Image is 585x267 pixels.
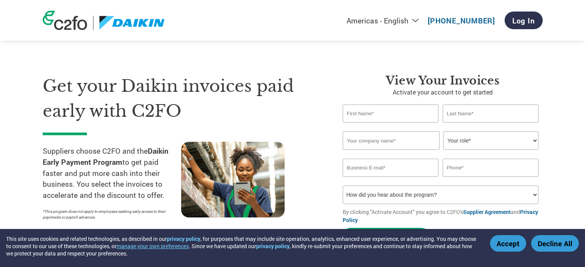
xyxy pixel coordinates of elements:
[43,209,173,220] p: *This program does not apply to employees seeking early access to their paychecks or payroll adva...
[99,16,165,30] img: Daikin
[343,88,543,97] p: Activate your account to get started
[43,11,87,30] img: c2fo logo
[343,208,543,224] p: By clicking "Activate Account" you agree to C2FO's and
[343,177,439,182] div: Inavlid Email Address
[343,159,439,177] input: Invalid Email format
[443,104,539,123] input: Last Name*
[343,131,440,150] input: Your company name*
[43,74,320,123] h1: Get your Daikin invoices paid early with C2FO
[443,177,539,182] div: Inavlid Phone Number
[443,123,539,128] div: Invalid last name or last name is too long
[343,104,439,123] input: First Name*
[531,235,579,252] button: Decline All
[43,146,168,167] strong: Daikin Early Payment Program
[256,242,290,250] a: privacy policy
[181,142,285,217] img: supply chain worker
[490,235,526,252] button: Accept
[6,235,479,257] div: This site uses cookies and related technologies, as described in our , for purposes that may incl...
[443,131,538,150] select: Title/Role
[463,208,511,216] a: Supplier Agreement
[443,159,539,177] input: Phone*
[343,228,429,244] button: Activate Account
[43,146,181,201] p: Suppliers choose C2FO and the to get paid faster and put more cash into their business. You selec...
[343,74,543,88] h3: View Your Invoices
[343,208,538,224] a: Privacy Policy
[428,16,495,25] a: [PHONE_NUMBER]
[167,235,200,242] a: privacy policy
[117,242,189,250] button: manage your own preferences
[505,12,543,29] a: Log In
[343,151,539,156] div: Invalid company name or company name is too long
[343,123,439,128] div: Invalid first name or first name is too long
